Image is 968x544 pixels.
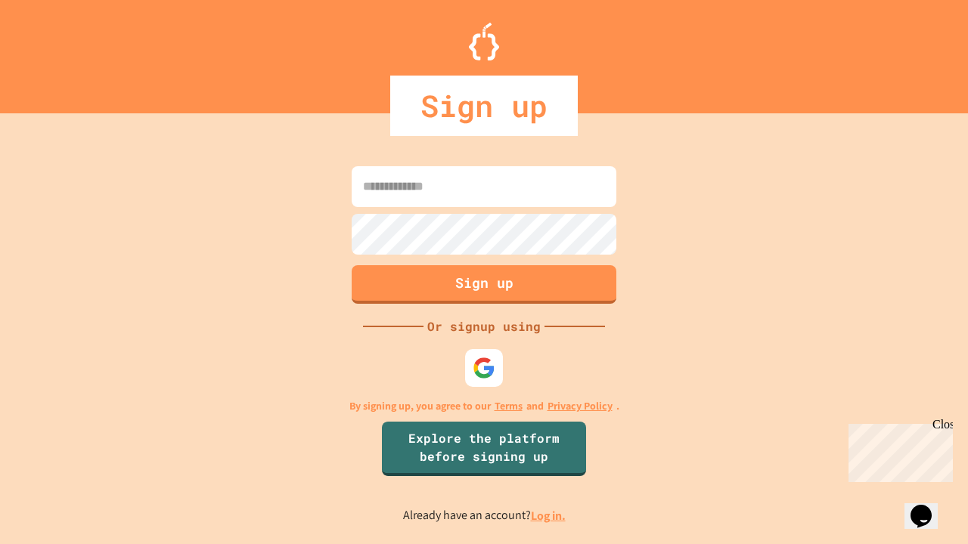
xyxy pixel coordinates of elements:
[473,357,495,379] img: google-icon.svg
[423,317,544,335] div: Or signup using
[495,398,523,414] a: Terms
[352,265,616,304] button: Sign up
[469,23,499,60] img: Logo.svg
[548,398,613,414] a: Privacy Policy
[382,422,586,476] a: Explore the platform before signing up
[403,506,566,525] p: Already have an account?
[349,398,619,414] p: By signing up, you agree to our and .
[842,418,953,482] iframe: chat widget
[390,76,578,136] div: Sign up
[531,508,566,524] a: Log in.
[904,484,953,529] iframe: chat widget
[6,6,104,96] div: Chat with us now!Close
